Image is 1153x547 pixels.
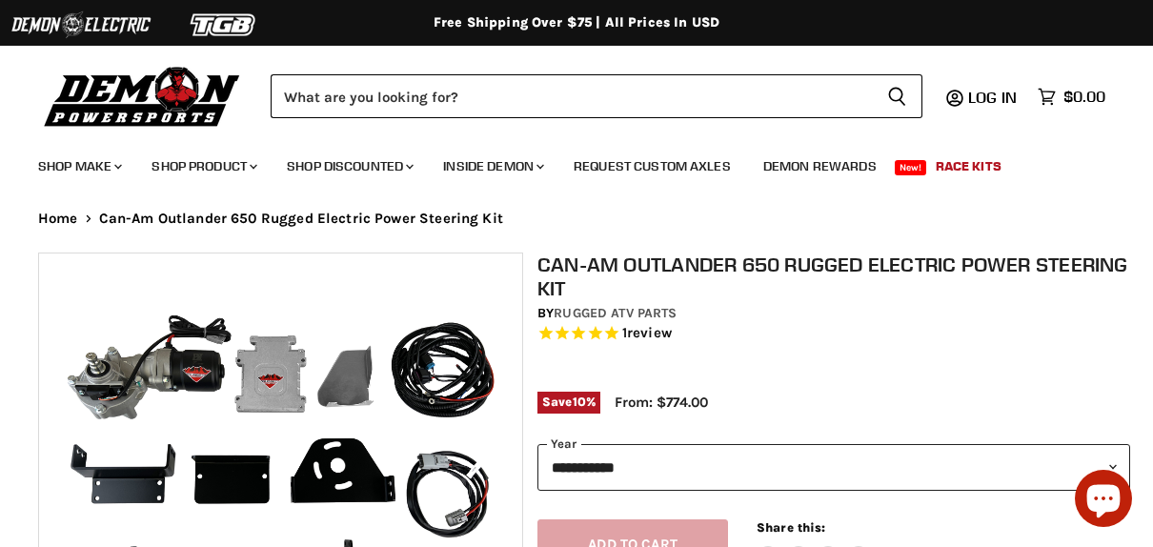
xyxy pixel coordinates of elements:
[960,89,1028,106] a: Log in
[1063,88,1105,106] span: $0.00
[99,211,503,227] span: Can-Am Outlander 650 Rugged Electric Power Steering Kit
[537,303,1130,324] div: by
[137,147,269,186] a: Shop Product
[559,147,745,186] a: Request Custom Axles
[749,147,891,186] a: Demon Rewards
[537,444,1130,491] select: year
[38,62,247,130] img: Demon Powersports
[24,147,133,186] a: Shop Make
[554,305,677,321] a: Rugged ATV Parts
[622,325,672,342] span: 1 reviews
[537,324,1130,344] span: Rated 5.0 out of 5 stars 1 reviews
[537,253,1130,300] h1: Can-Am Outlander 650 Rugged Electric Power Steering Kit
[872,74,922,118] button: Search
[271,74,872,118] input: Search
[921,147,1016,186] a: Race Kits
[1069,470,1138,532] inbox-online-store-chat: Shopify online store chat
[573,395,586,409] span: 10
[968,88,1017,107] span: Log in
[271,74,922,118] form: Product
[757,520,825,535] span: Share this:
[615,394,708,411] span: From: $774.00
[895,160,927,175] span: New!
[1028,83,1115,111] a: $0.00
[38,211,78,227] a: Home
[273,147,425,186] a: Shop Discounted
[10,7,152,43] img: Demon Electric Logo 2
[627,325,672,342] span: review
[429,147,556,186] a: Inside Demon
[537,392,600,413] span: Save %
[152,7,295,43] img: TGB Logo 2
[24,139,1101,186] ul: Main menu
